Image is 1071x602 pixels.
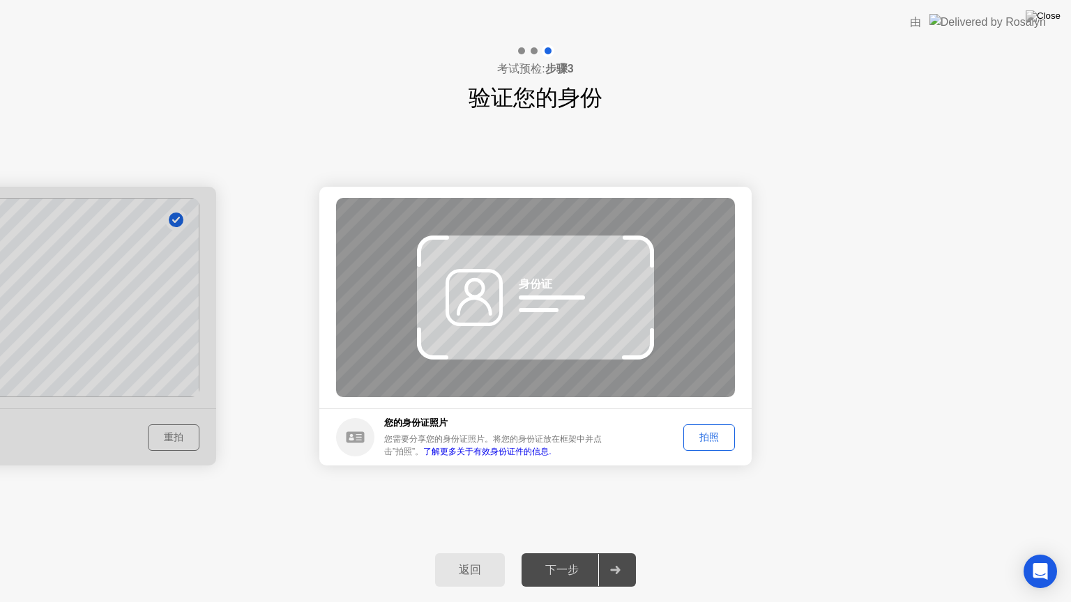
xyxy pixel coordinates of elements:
button: 返回 [435,553,505,587]
button: 拍照 [683,424,735,451]
h5: 您的身份证照片 [384,416,618,430]
div: 返回 [439,563,501,578]
div: 由 [910,14,921,31]
div: 您需要分享您的身份证照片。将您的身份证放在框架中并点击”拍照”。 [384,433,618,458]
img: Delivered by Rosalyn [929,14,1046,30]
div: 下一步 [526,563,598,578]
b: 步骤3 [545,63,574,75]
h4: 考试预检: [497,61,573,77]
button: 下一步 [522,553,636,587]
h1: 验证您的身份 [469,81,602,114]
div: 拍照 [688,431,730,444]
a: 了解更多关于有效身份证件的信息. [423,447,551,456]
img: Close [1026,10,1061,22]
div: 身份证 [519,276,552,293]
div: Open Intercom Messenger [1024,555,1057,588]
